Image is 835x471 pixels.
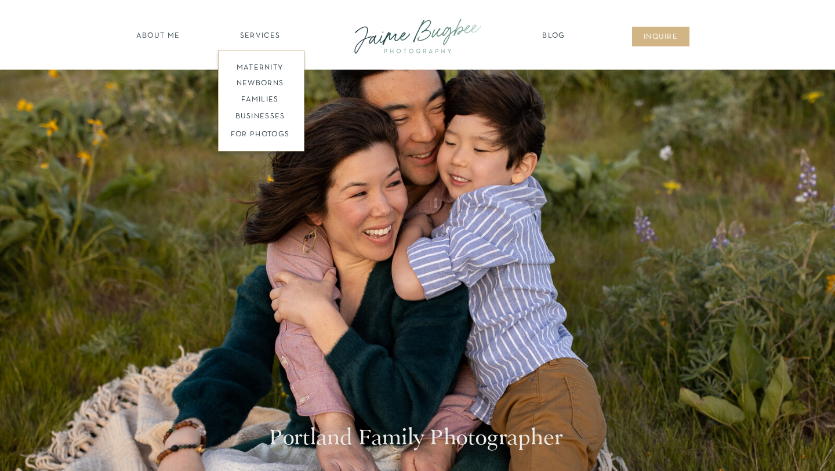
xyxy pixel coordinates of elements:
a: BUSINESSES [216,111,304,122]
a: maternity [222,63,298,71]
a: inqUIre [637,32,684,44]
h1: Portland Family Photographer [269,425,566,454]
a: FOR PHOTOGS [216,129,304,140]
a: about ME [133,31,183,42]
a: SERVICES [227,31,293,42]
a: Blog [539,31,568,42]
a: families [216,95,304,106]
a: newborns [216,78,304,92]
